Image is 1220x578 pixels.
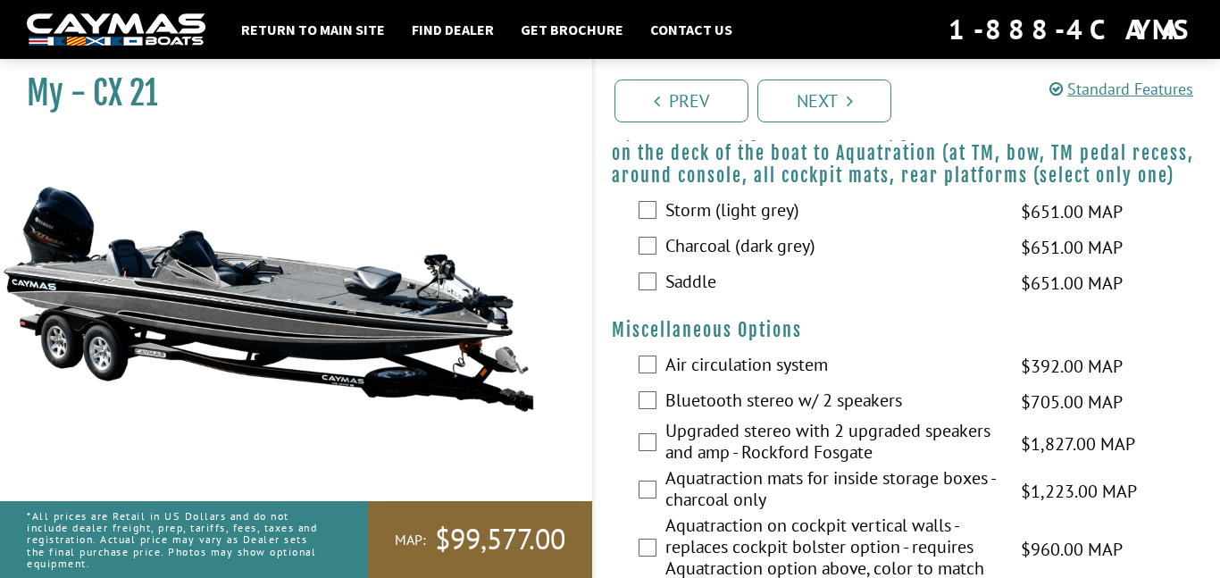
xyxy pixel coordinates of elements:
[1021,270,1123,297] span: $651.00 MAP
[27,501,328,578] p: *All prices are Retail in US Dollars and do not include dealer freight, prep, tariffs, fees, taxe...
[1021,234,1123,261] span: $651.00 MAP
[1049,79,1193,99] a: Standard Features
[512,18,632,41] a: Get Brochure
[757,80,891,122] a: Next
[1021,198,1123,225] span: $651.00 MAP
[1021,389,1123,415] span: $705.00 MAP
[610,77,1220,122] ul: Pagination
[641,18,741,41] a: Contact Us
[665,420,999,467] label: Upgraded stereo with 2 upgraded speakers and amp - Rockford Fosgate
[1021,431,1135,457] span: $1,827.00 MAP
[368,501,592,578] a: MAP:$99,577.00
[1021,478,1137,505] span: $1,223.00 MAP
[612,120,1202,187] h4: Aquatraction Upgraded mats - upgrades all surface mounted mats on the deck of the boat to Aquatra...
[948,10,1193,49] div: 1-888-4CAYMAS
[1021,536,1123,563] span: $960.00 MAP
[27,13,205,46] img: white-logo-c9c8dbefe5ff5ceceb0f0178aa75bf4bb51f6bca0971e226c86eb53dfe498488.png
[232,18,394,41] a: Return to main site
[27,73,547,113] h1: My - CX 21
[1021,353,1123,380] span: $392.00 MAP
[665,235,999,261] label: Charcoal (dark grey)
[665,271,999,297] label: Saddle
[665,199,999,225] label: Storm (light grey)
[665,390,999,415] label: Bluetooth stereo w/ 2 speakers
[665,467,999,515] label: Aquatraction mats for inside storage boxes - charcoal only
[395,531,426,549] span: MAP:
[665,354,999,380] label: Air circulation system
[612,319,1202,341] h4: Miscellaneous Options
[435,521,565,558] span: $99,577.00
[614,80,748,122] a: Prev
[403,18,503,41] a: Find Dealer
